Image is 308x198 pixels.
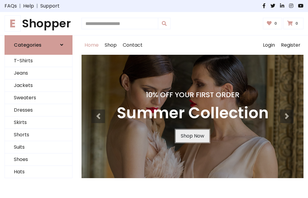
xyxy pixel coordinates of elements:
a: Shoes [5,153,72,166]
a: Login [260,36,278,55]
h3: Summer Collection [117,104,269,122]
a: Register [278,36,303,55]
a: Support [40,2,60,10]
h1: Shopper [5,17,72,30]
span: | [17,2,23,10]
a: Categories [5,35,72,55]
a: Shop [102,36,120,55]
a: Jackets [5,79,72,92]
a: Contact [120,36,146,55]
a: Suits [5,141,72,153]
span: 0 [273,21,279,26]
a: Jeans [5,67,72,79]
a: 0 [283,18,303,29]
a: Help [23,2,34,10]
a: T-Shirts [5,55,72,67]
a: Shorts [5,129,72,141]
a: Skirts [5,116,72,129]
a: FAQs [5,2,17,10]
span: | [34,2,40,10]
a: Sweaters [5,92,72,104]
a: Home [82,36,102,55]
a: Hats [5,166,72,178]
h6: Categories [14,42,42,48]
a: Dresses [5,104,72,116]
a: EShopper [5,17,72,30]
h4: 10% Off Your First Order [117,91,269,99]
span: E [5,15,21,32]
a: 0 [263,18,282,29]
a: Shop Now [176,130,209,142]
span: 0 [294,21,300,26]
